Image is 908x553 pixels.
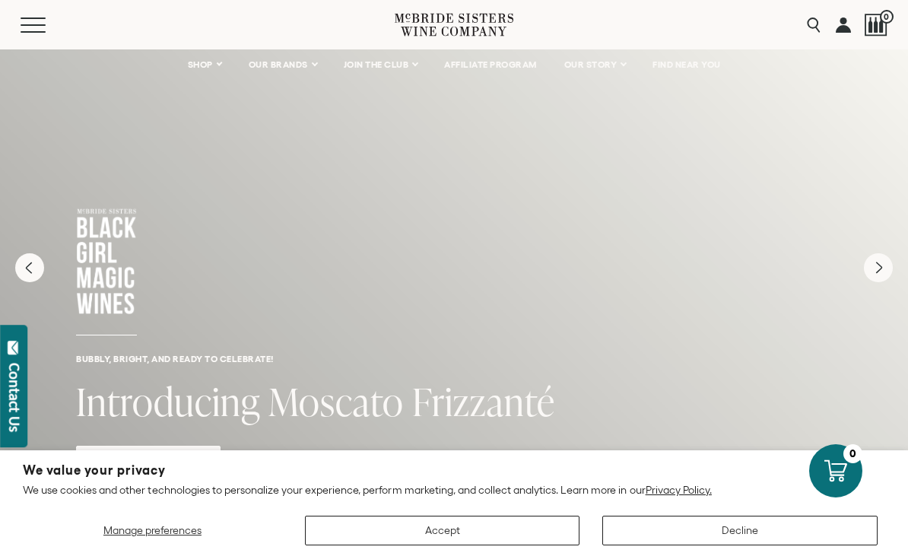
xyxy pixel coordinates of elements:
[602,516,878,545] button: Decline
[554,49,636,80] a: OUR STORY
[23,483,885,497] p: We use cookies and other technologies to personalize your experience, perform marketing, and coll...
[178,49,231,80] a: SHOP
[864,253,893,282] button: Next
[7,363,22,432] div: Contact Us
[249,59,308,70] span: OUR BRANDS
[880,10,894,24] span: 0
[564,59,618,70] span: OUR STORY
[239,49,326,80] a: OUR BRANDS
[268,375,404,427] span: Moscato
[76,446,221,482] a: Shop Now
[76,354,832,364] h6: Bubbly, bright, and ready to celebrate!
[344,59,409,70] span: JOIN THE CLUB
[652,59,721,70] span: FIND NEAR YOU
[334,49,427,80] a: JOIN THE CLUB
[434,49,547,80] a: AFFILIATE PROGRAM
[23,516,282,545] button: Manage preferences
[646,484,712,496] a: Privacy Policy.
[21,17,75,33] button: Mobile Menu Trigger
[23,464,885,477] h2: We value your privacy
[444,59,537,70] span: AFFILIATE PROGRAM
[412,375,555,427] span: Frizzanté
[188,59,214,70] span: SHOP
[643,49,731,80] a: FIND NEAR YOU
[15,253,44,282] button: Previous
[305,516,580,545] button: Accept
[843,444,862,463] div: 0
[103,524,202,536] span: Manage preferences
[76,375,260,427] span: Introducing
